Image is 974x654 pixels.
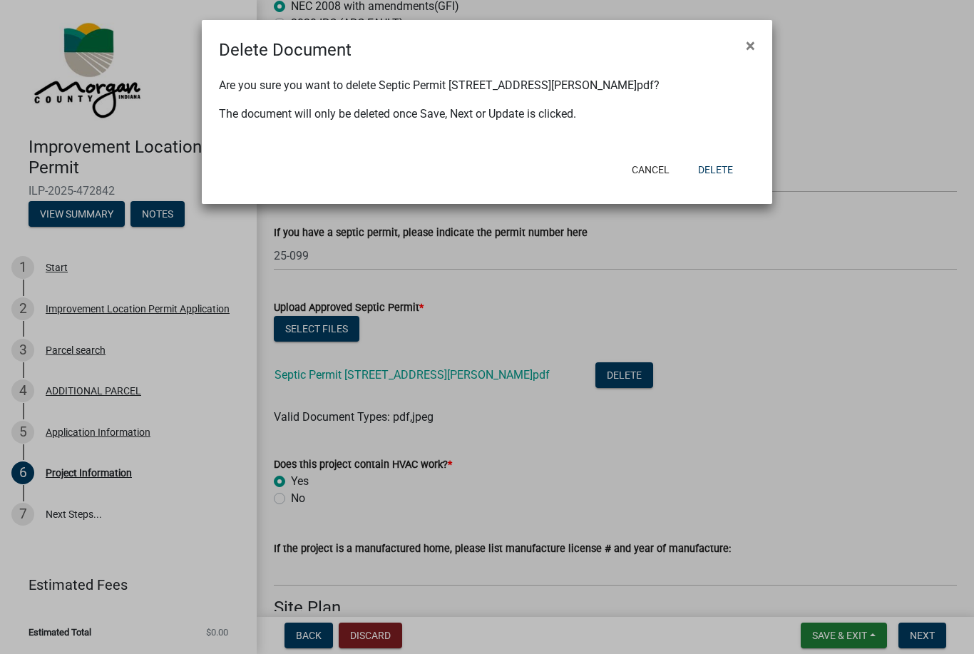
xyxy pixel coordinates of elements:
button: Delete [687,157,744,183]
span: × [746,36,755,56]
button: Close [734,26,767,66]
h4: Delete Document [219,37,352,63]
button: Cancel [620,157,681,183]
p: The document will only be deleted once Save, Next or Update is clicked. [219,106,755,123]
p: Are you sure you want to delete Septic Permit [STREET_ADDRESS][PERSON_NAME]pdf? [219,77,755,94]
